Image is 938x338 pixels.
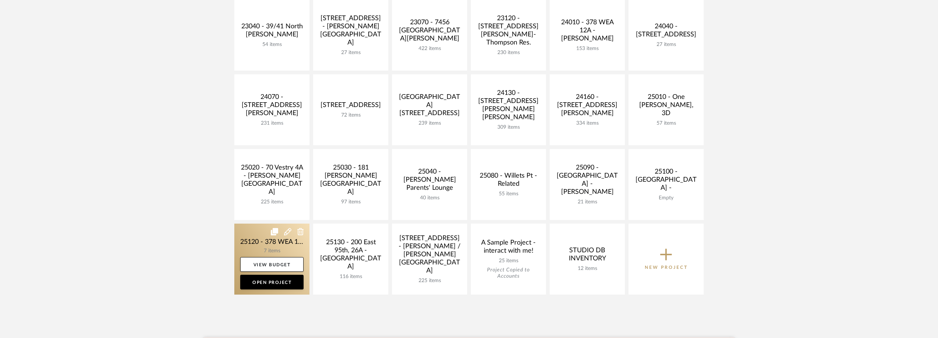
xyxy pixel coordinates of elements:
[629,224,704,295] button: New Project
[634,120,698,127] div: 57 items
[556,46,619,52] div: 153 items
[398,120,461,127] div: 239 items
[398,195,461,201] div: 40 items
[398,234,461,278] div: [STREET_ADDRESS] - [PERSON_NAME] / [PERSON_NAME][GEOGRAPHIC_DATA]
[556,246,619,266] div: STUDIO DB INVENTORY
[240,199,304,205] div: 225 items
[477,191,540,197] div: 55 items
[634,93,698,120] div: 25010 - One [PERSON_NAME], 3D
[556,18,619,46] div: 24010 - 378 WEA 12A - [PERSON_NAME]
[398,18,461,46] div: 23070 - 7456 [GEOGRAPHIC_DATA][PERSON_NAME]
[477,14,540,50] div: 23120 - [STREET_ADDRESS][PERSON_NAME]-Thompson Res.
[398,46,461,52] div: 422 items
[240,93,304,120] div: 24070 - [STREET_ADDRESS][PERSON_NAME]
[319,50,382,56] div: 27 items
[477,89,540,124] div: 24130 - [STREET_ADDRESS][PERSON_NAME][PERSON_NAME]
[319,164,382,199] div: 25030 - 181 [PERSON_NAME][GEOGRAPHIC_DATA]
[556,93,619,120] div: 24160 - [STREET_ADDRESS][PERSON_NAME]
[319,199,382,205] div: 97 items
[477,124,540,131] div: 309 items
[319,112,382,118] div: 72 items
[398,278,461,284] div: 225 items
[240,22,304,42] div: 23040 - 39/41 North [PERSON_NAME]
[240,120,304,127] div: 231 items
[319,101,382,112] div: [STREET_ADDRESS]
[556,199,619,205] div: 21 items
[634,195,698,201] div: Empty
[556,164,619,199] div: 25090 - [GEOGRAPHIC_DATA] - [PERSON_NAME]
[556,266,619,272] div: 12 items
[477,50,540,56] div: 230 items
[398,168,461,195] div: 25040 - [PERSON_NAME] Parents' Lounge
[645,264,688,271] p: New Project
[634,42,698,48] div: 27 items
[240,42,304,48] div: 54 items
[634,22,698,42] div: 24040 - [STREET_ADDRESS]
[398,93,461,120] div: [GEOGRAPHIC_DATA][STREET_ADDRESS]
[240,164,304,199] div: 25020 - 70 Vestry 4A - [PERSON_NAME][GEOGRAPHIC_DATA]
[477,172,540,191] div: 25080 - Willets Pt - Related
[319,238,382,274] div: 25130 - 200 East 95th, 26A - [GEOGRAPHIC_DATA]
[634,168,698,195] div: 25100 - [GEOGRAPHIC_DATA] -
[477,239,540,258] div: A Sample Project - interact with me!
[319,274,382,280] div: 116 items
[477,267,540,280] div: Project Copied to Accounts
[240,275,304,289] a: Open Project
[240,257,304,272] a: View Budget
[319,14,382,50] div: [STREET_ADDRESS] - [PERSON_NAME][GEOGRAPHIC_DATA]
[477,258,540,264] div: 25 items
[556,120,619,127] div: 334 items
